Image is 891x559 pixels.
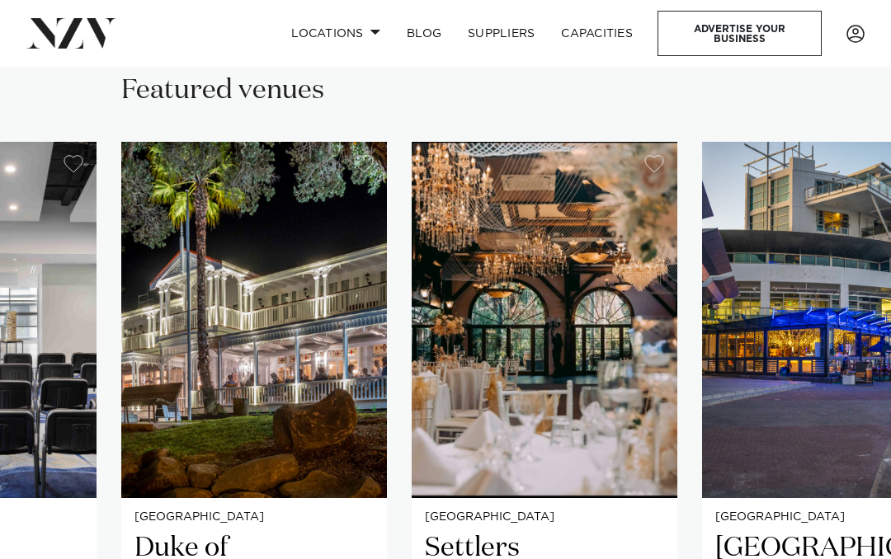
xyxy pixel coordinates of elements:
a: Capacities [548,16,646,51]
a: Advertise your business [658,11,822,56]
small: [GEOGRAPHIC_DATA] [134,511,374,524]
a: Locations [278,16,394,51]
a: BLOG [394,16,455,51]
h2: Featured venues [121,73,324,108]
small: [GEOGRAPHIC_DATA] [425,511,664,524]
img: nzv-logo.png [26,18,116,48]
a: SUPPLIERS [455,16,548,51]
